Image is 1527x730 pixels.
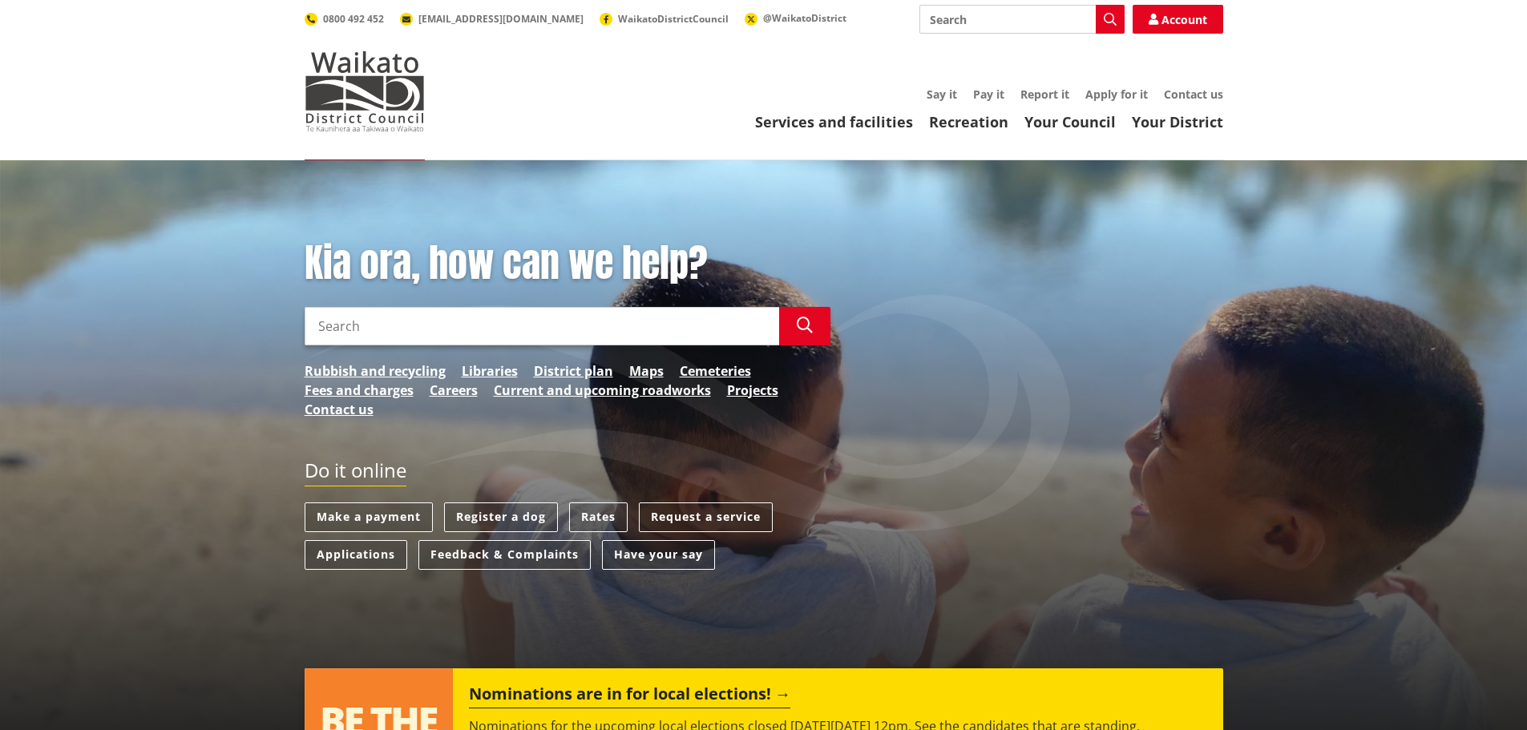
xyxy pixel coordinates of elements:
[919,5,1125,34] input: Search input
[534,361,613,381] a: District plan
[618,12,729,26] span: WaikatoDistrictCouncil
[469,684,790,708] h2: Nominations are in for local elections!
[1133,5,1223,34] a: Account
[305,459,406,487] h2: Do it online
[418,12,584,26] span: [EMAIL_ADDRESS][DOMAIN_NAME]
[494,381,711,400] a: Current and upcoming roadworks
[600,12,729,26] a: WaikatoDistrictCouncil
[305,307,779,345] input: Search input
[973,87,1004,102] a: Pay it
[444,502,558,532] a: Register a dog
[418,540,591,570] a: Feedback & Complaints
[305,240,830,287] h1: Kia ora, how can we help?
[727,381,778,400] a: Projects
[569,502,628,532] a: Rates
[400,12,584,26] a: [EMAIL_ADDRESS][DOMAIN_NAME]
[305,12,384,26] a: 0800 492 452
[323,12,384,26] span: 0800 492 452
[927,87,957,102] a: Say it
[1132,112,1223,131] a: Your District
[755,112,913,131] a: Services and facilities
[305,502,433,532] a: Make a payment
[680,361,751,381] a: Cemeteries
[1164,87,1223,102] a: Contact us
[305,540,407,570] a: Applications
[602,540,715,570] a: Have your say
[305,51,425,131] img: Waikato District Council - Te Kaunihera aa Takiwaa o Waikato
[1024,112,1116,131] a: Your Council
[639,502,773,532] a: Request a service
[430,381,478,400] a: Careers
[305,361,446,381] a: Rubbish and recycling
[1020,87,1069,102] a: Report it
[745,11,846,25] a: @WaikatoDistrict
[929,112,1008,131] a: Recreation
[629,361,664,381] a: Maps
[305,381,414,400] a: Fees and charges
[763,11,846,25] span: @WaikatoDistrict
[1085,87,1148,102] a: Apply for it
[462,361,518,381] a: Libraries
[305,400,374,419] a: Contact us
